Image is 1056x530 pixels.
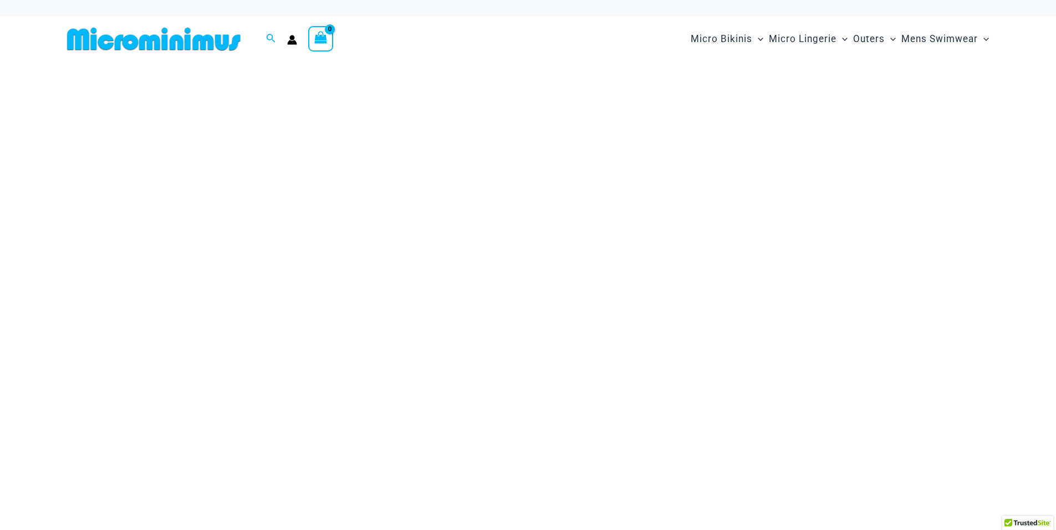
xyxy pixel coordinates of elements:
[686,20,994,58] nav: Site Navigation
[850,22,899,56] a: OutersMenu ToggleMenu Toggle
[901,25,978,53] span: Mens Swimwear
[688,22,766,56] a: Micro BikinisMenu ToggleMenu Toggle
[978,25,989,53] span: Menu Toggle
[769,25,836,53] span: Micro Lingerie
[752,25,763,53] span: Menu Toggle
[836,25,848,53] span: Menu Toggle
[766,22,850,56] a: Micro LingerieMenu ToggleMenu Toggle
[63,27,245,52] img: MM SHOP LOGO FLAT
[853,25,885,53] span: Outers
[899,22,992,56] a: Mens SwimwearMenu ToggleMenu Toggle
[266,32,276,46] a: Search icon link
[885,25,896,53] span: Menu Toggle
[308,26,334,52] a: View Shopping Cart, empty
[691,25,752,53] span: Micro Bikinis
[287,35,297,45] a: Account icon link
